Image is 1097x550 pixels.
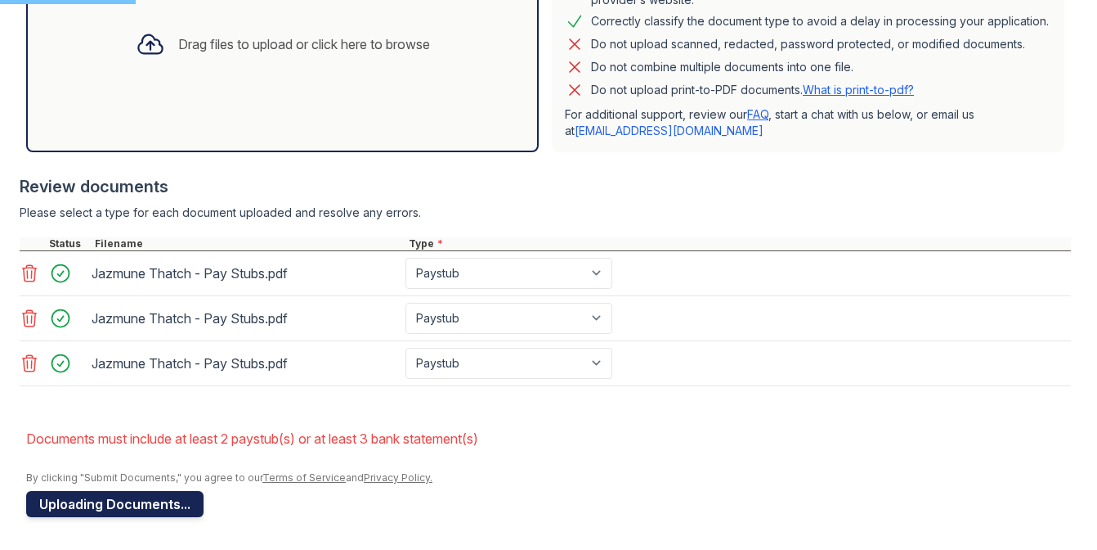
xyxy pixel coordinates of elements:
[92,237,405,250] div: Filename
[405,237,1071,250] div: Type
[803,83,914,97] a: What is print-to-pdf?
[92,350,399,376] div: Jazmune Thatch - Pay Stubs.pdf
[92,260,399,286] div: Jazmune Thatch - Pay Stubs.pdf
[20,175,1071,198] div: Review documents
[591,11,1049,31] div: Correctly classify the document type to avoid a delay in processing your application.
[26,471,1071,485] div: By clicking "Submit Documents," you agree to our and
[92,305,399,331] div: Jazmune Thatch - Pay Stubs.pdf
[591,82,914,98] p: Do not upload print-to-PDF documents.
[591,57,853,77] div: Do not combine multiple documents into one file.
[364,471,432,484] a: Privacy Policy.
[747,107,768,121] a: FAQ
[591,34,1025,54] div: Do not upload scanned, redacted, password protected, or modified documents.
[26,491,204,517] button: Uploading Documents...
[565,106,1051,139] p: For additional support, review our , start a chat with us below, or email us at
[178,34,430,54] div: Drag files to upload or click here to browse
[26,422,1071,455] li: Documents must include at least 2 paystub(s) or at least 3 bank statement(s)
[262,471,346,484] a: Terms of Service
[46,237,92,250] div: Status
[20,205,1071,221] div: Please select a type for each document uploaded and resolve any errors.
[575,124,763,137] a: [EMAIL_ADDRESS][DOMAIN_NAME]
